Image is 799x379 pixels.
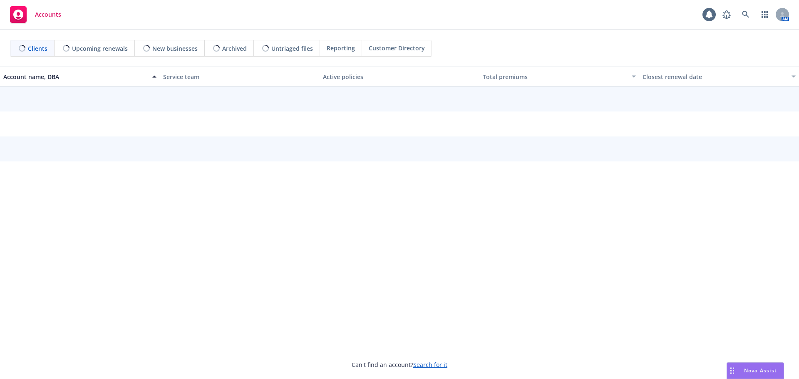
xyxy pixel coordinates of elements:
div: Closest renewal date [643,72,787,81]
a: Switch app [757,6,773,23]
button: Closest renewal date [639,67,799,87]
div: Drag to move [727,363,737,379]
span: Customer Directory [369,44,425,52]
button: Active policies [320,67,479,87]
a: Search [737,6,754,23]
span: Upcoming renewals [72,44,128,53]
div: Account name, DBA [3,72,147,81]
div: Active policies [323,72,476,81]
span: Untriaged files [271,44,313,53]
span: Accounts [35,11,61,18]
div: Service team [163,72,316,81]
span: Archived [222,44,247,53]
button: Nova Assist [727,362,784,379]
button: Service team [160,67,320,87]
button: Total premiums [479,67,639,87]
span: New businesses [152,44,198,53]
span: Reporting [327,44,355,52]
a: Search for it [413,361,447,369]
span: Can't find an account? [352,360,447,369]
div: Total premiums [483,72,627,81]
a: Report a Bug [718,6,735,23]
a: Accounts [7,3,65,26]
span: Nova Assist [744,367,777,374]
span: Clients [28,44,47,53]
